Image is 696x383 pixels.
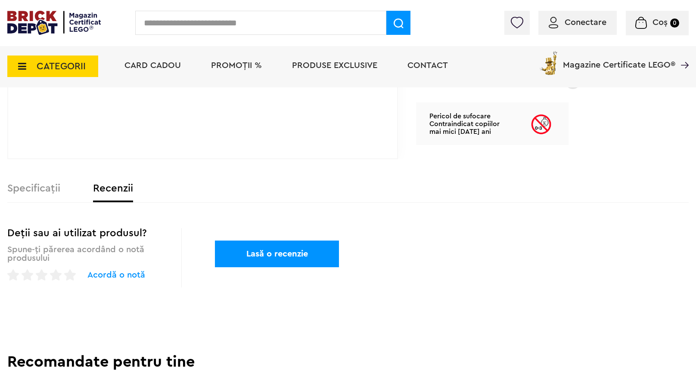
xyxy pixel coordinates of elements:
[407,61,448,70] a: Contact
[563,49,675,69] span: Magazine Certificate LEGO®
[87,269,145,281] span: Acordă o notă
[124,61,181,70] a: Card Cadou
[37,62,86,71] span: CATEGORII
[7,354,689,370] h3: Recomandate pentru tine
[549,18,606,27] a: Conectare
[565,18,606,27] span: Conectare
[211,61,262,70] a: PROMOȚII %
[93,183,133,194] label: Recenzii
[246,250,308,258] a: Lasă o recenzie
[7,245,167,263] span: Spune-ți părerea acordând o notă produsului
[530,102,553,146] img: Age limit
[416,102,530,146] p: Pericol de sufocare Contraindicat copiilor mai mici [DATE] ani
[652,18,668,27] span: Coș
[292,61,377,70] a: Produse exclusive
[670,19,679,28] small: 0
[7,228,167,238] h2: Deții sau ai utilizat produsul?
[675,49,689,58] a: Magazine Certificate LEGO®
[7,183,60,194] label: Specificații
